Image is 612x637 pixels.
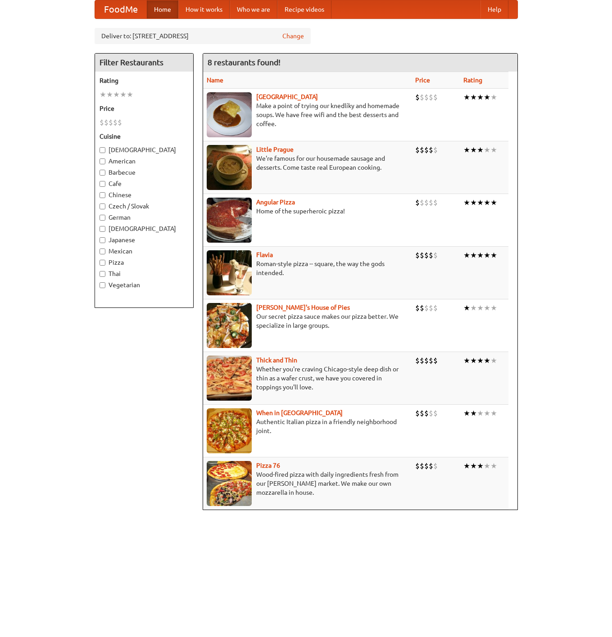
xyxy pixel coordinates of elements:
[415,250,420,260] li: $
[484,198,490,208] li: ★
[100,132,189,141] h5: Cuisine
[113,90,120,99] li: ★
[429,408,433,418] li: $
[100,271,105,277] input: Thai
[100,203,105,209] input: Czech / Slovak
[424,145,429,155] li: $
[433,356,438,366] li: $
[256,462,280,469] a: Pizza 76
[420,356,424,366] li: $
[463,356,470,366] li: ★
[207,207,408,216] p: Home of the superheroic pizza!
[207,356,252,401] img: thick.jpg
[470,356,477,366] li: ★
[429,303,433,313] li: $
[207,250,252,295] img: flavia.jpg
[100,158,105,164] input: American
[477,198,484,208] li: ★
[470,198,477,208] li: ★
[424,250,429,260] li: $
[100,224,189,233] label: [DEMOGRAPHIC_DATA]
[470,92,477,102] li: ★
[207,461,252,506] img: pizza76.jpg
[256,251,273,258] a: Flavia
[415,356,420,366] li: $
[463,198,470,208] li: ★
[415,198,420,208] li: $
[100,260,105,266] input: Pizza
[415,461,420,471] li: $
[230,0,277,18] a: Who we are
[127,90,133,99] li: ★
[484,92,490,102] li: ★
[100,192,105,198] input: Chinese
[178,0,230,18] a: How it works
[424,461,429,471] li: $
[463,303,470,313] li: ★
[463,461,470,471] li: ★
[118,117,122,127] li: $
[282,32,304,41] a: Change
[207,417,408,435] p: Authentic Italian pizza in a friendly neighborhood joint.
[100,170,105,176] input: Barbecue
[429,461,433,471] li: $
[207,365,408,392] p: Whether you're craving Chicago-style deep dish or thin as a wafer crust, we have you covered in t...
[424,408,429,418] li: $
[207,408,252,453] img: wheninrome.jpg
[256,93,318,100] b: [GEOGRAPHIC_DATA]
[95,28,311,44] div: Deliver to: [STREET_ADDRESS]
[256,304,350,311] a: [PERSON_NAME]'s House of Pies
[208,58,281,67] ng-pluralize: 8 restaurants found!
[256,409,343,416] a: When in [GEOGRAPHIC_DATA]
[470,250,477,260] li: ★
[256,199,295,206] a: Angular Pizza
[484,408,490,418] li: ★
[470,303,477,313] li: ★
[95,54,193,72] h4: Filter Restaurants
[109,117,113,127] li: $
[420,92,424,102] li: $
[113,117,118,127] li: $
[424,303,429,313] li: $
[420,408,424,418] li: $
[256,146,294,153] a: Little Prague
[100,213,189,222] label: German
[100,168,189,177] label: Barbecue
[463,145,470,155] li: ★
[484,145,490,155] li: ★
[420,461,424,471] li: $
[207,303,252,348] img: luigis.jpg
[429,356,433,366] li: $
[433,408,438,418] li: $
[256,357,297,364] a: Thick and Thin
[207,312,408,330] p: Our secret pizza sauce makes our pizza better. We specialize in large groups.
[100,104,189,113] h5: Price
[470,461,477,471] li: ★
[100,179,189,188] label: Cafe
[490,408,497,418] li: ★
[415,92,420,102] li: $
[477,303,484,313] li: ★
[207,154,408,172] p: We're famous for our housemade sausage and desserts. Come taste real European cooking.
[477,356,484,366] li: ★
[100,248,105,254] input: Mexican
[100,76,189,85] h5: Rating
[463,92,470,102] li: ★
[100,258,189,267] label: Pizza
[424,356,429,366] li: $
[100,147,105,153] input: [DEMOGRAPHIC_DATA]
[490,303,497,313] li: ★
[207,259,408,277] p: Roman-style pizza -- square, the way the gods intended.
[429,92,433,102] li: $
[100,269,189,278] label: Thai
[100,202,189,211] label: Czech / Slovak
[477,408,484,418] li: ★
[463,77,482,84] a: Rating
